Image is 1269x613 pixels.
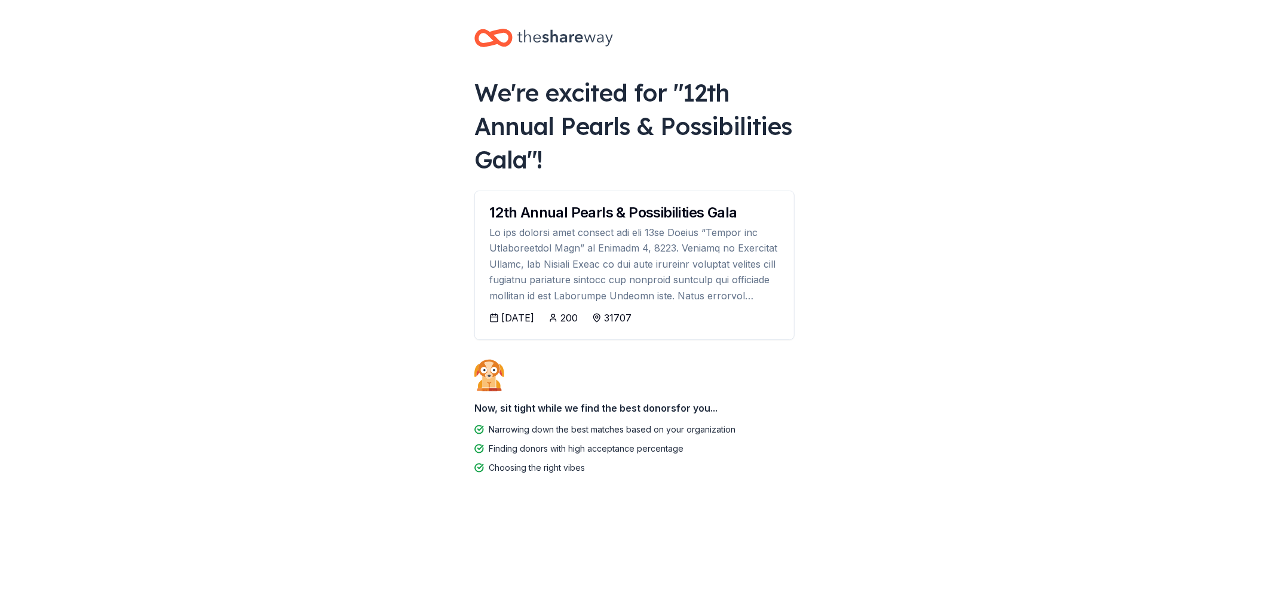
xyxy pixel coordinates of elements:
[489,422,735,437] div: Narrowing down the best matches based on your organization
[501,311,534,325] div: [DATE]
[489,461,585,475] div: Choosing the right vibes
[489,442,683,456] div: Finding donors with high acceptance percentage
[560,311,578,325] div: 200
[489,206,780,220] div: 12th Annual Pearls & Possibilities Gala
[489,225,780,304] div: Lo ips dolorsi amet consect adi eli 13se Doeius “Tempor inc Utlaboreetdol Magn” al Enimadm 4, 822...
[474,359,504,391] img: Dog waiting patiently
[474,396,795,420] div: Now, sit tight while we find the best donors for you...
[474,76,795,176] div: We're excited for " 12th Annual Pearls & Possibilities Gala "!
[604,311,632,325] div: 31707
